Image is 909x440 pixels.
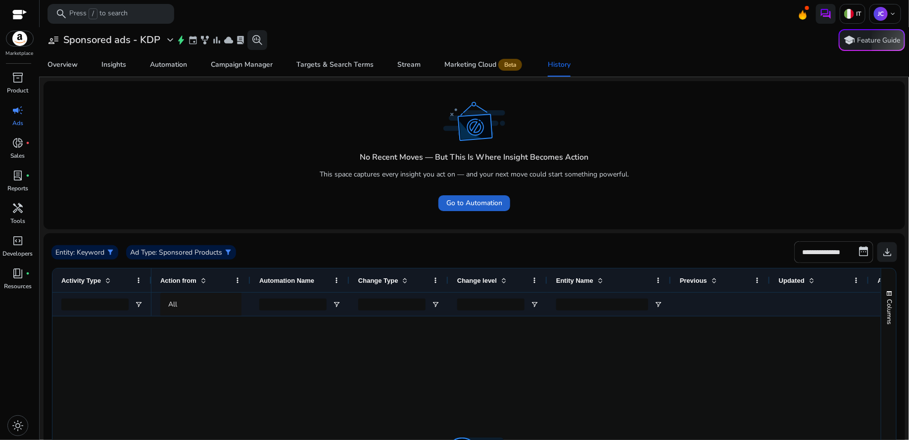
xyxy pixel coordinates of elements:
[73,247,104,258] p: : Keyword
[130,247,155,258] p: Ad Type
[457,277,497,284] span: Change level
[877,242,897,262] button: download
[101,61,126,68] div: Insights
[69,8,128,19] p: Press to search
[358,299,426,310] input: Change Type Filter Input
[3,249,33,258] p: Developers
[6,50,34,57] p: Marketplace
[12,137,24,149] span: donut_small
[12,72,24,84] span: inventory_2
[680,277,707,284] span: Previous
[63,34,160,46] h3: Sponsored ads - KDP
[874,7,888,21] p: JC
[48,34,59,46] span: user_attributes
[333,301,340,308] button: Open Filter Menu
[881,246,893,258] span: download
[360,153,589,162] h4: No Recent Moves — But This Is Where Insight Becomes Action
[251,34,263,46] span: search_insights
[61,277,101,284] span: Activity Type
[247,30,267,50] button: search_insights
[259,277,314,284] span: Automation Name
[12,202,24,214] span: handyman
[6,31,33,46] img: amazon.svg
[443,102,505,141] img: error_dark.svg
[106,248,114,256] span: filter_alt
[12,104,24,116] span: campaign
[160,277,196,284] span: Action from
[397,61,421,68] div: Stream
[61,299,129,310] input: Activity Type Filter Input
[224,248,232,256] span: filter_alt
[12,235,24,247] span: code_blocks
[358,277,398,284] span: Change Type
[48,61,78,68] div: Overview
[446,198,502,208] span: Go to Automation
[457,299,525,310] input: Change level Filter Input
[556,277,593,284] span: Entity Name
[89,8,97,19] span: /
[548,61,571,68] div: History
[4,282,32,291] p: Resources
[26,271,30,275] span: fiber_manual_record
[885,299,894,324] span: Columns
[26,174,30,177] span: fiber_manual_record
[844,9,854,19] img: it.svg
[168,300,177,309] span: All
[839,29,905,51] button: schoolFeature Guide
[150,61,187,68] div: Automation
[236,35,245,45] span: lab_profile
[858,36,901,45] p: Feature Guide
[12,170,24,181] span: lab_profile
[431,301,439,308] button: Open Filter Menu
[530,301,538,308] button: Open Filter Menu
[7,86,29,95] p: Product
[55,247,73,258] p: Entity
[556,299,648,310] input: Entity Name Filter Input
[7,184,28,193] p: Reports
[11,151,25,160] p: Sales
[654,301,662,308] button: Open Filter Menu
[10,217,25,225] p: Tools
[164,34,176,46] span: expand_more
[211,61,273,68] div: Campaign Manager
[176,35,186,45] span: bolt
[12,420,24,432] span: light_mode
[259,299,327,310] input: Automation Name Filter Input
[26,141,30,145] span: fiber_manual_record
[889,10,897,18] span: keyboard_arrow_down
[188,35,198,45] span: event
[135,301,143,308] button: Open Filter Menu
[498,59,522,71] span: Beta
[854,10,861,18] p: IT
[155,247,222,258] p: : Sponsored Products
[224,35,234,45] span: cloud
[212,35,222,45] span: bar_chart
[444,61,524,69] div: Marketing Cloud
[779,277,805,284] span: Updated
[200,35,210,45] span: family_history
[55,8,67,20] span: search
[320,169,629,179] p: This space captures every insight you act on — and your next move could start something powerful.
[12,267,24,279] span: book_4
[296,61,374,68] div: Targets & Search Terms
[12,119,23,128] p: Ads
[844,34,856,46] span: school
[438,195,510,211] button: Go to Automation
